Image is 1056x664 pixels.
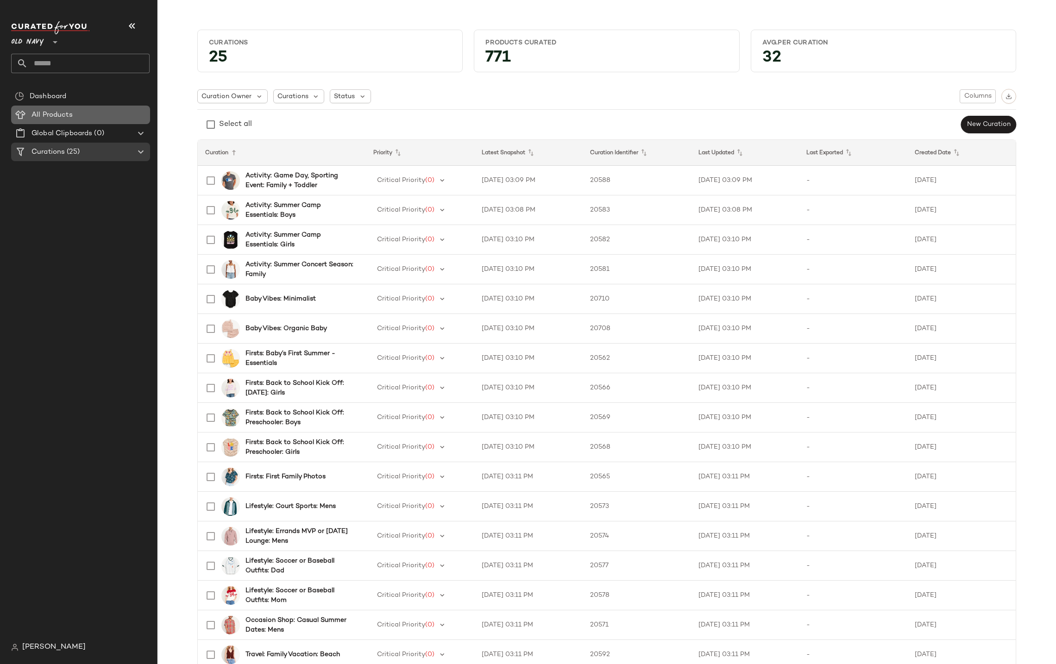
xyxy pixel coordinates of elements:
[92,128,104,139] span: (0)
[691,581,799,610] td: [DATE] 03:11 PM
[221,260,240,279] img: cn59101136.jpg
[425,325,434,332] span: (0)
[485,38,728,47] div: Products Curated
[799,551,907,581] td: -
[691,373,799,403] td: [DATE] 03:10 PM
[221,645,240,664] img: cn58128884.jpg
[691,284,799,314] td: [DATE] 03:10 PM
[907,195,1016,225] td: [DATE]
[377,207,425,213] span: Critical Priority
[799,373,907,403] td: -
[583,610,691,640] td: 20571
[425,236,434,243] span: (0)
[221,231,240,249] img: cn57928311.jpg
[478,51,735,68] div: 771
[691,521,799,551] td: [DATE] 03:11 PM
[799,255,907,284] td: -
[377,621,425,628] span: Critical Priority
[691,140,799,166] th: Last Updated
[425,414,434,421] span: (0)
[377,444,425,451] span: Critical Priority
[377,177,425,184] span: Critical Priority
[799,610,907,640] td: -
[425,562,434,569] span: (0)
[425,177,434,184] span: (0)
[31,147,65,157] span: Curations
[425,355,434,362] span: (0)
[221,290,240,308] img: cn50605126.jpg
[377,295,425,302] span: Critical Priority
[221,468,240,486] img: cn59091820.jpg
[960,89,996,103] button: Columns
[15,92,24,101] img: svg%3e
[245,501,336,511] b: Lifestyle: Court Sports: Mens
[691,462,799,492] td: [DATE] 03:11 PM
[425,532,434,539] span: (0)
[474,195,583,225] td: [DATE] 03:08 PM
[366,140,474,166] th: Priority
[245,349,355,368] b: Firsts: Baby’s First Summer - Essentials
[245,260,355,279] b: Activity: Summer Concert Season: Family
[221,319,240,338] img: cn53608934.jpg
[755,51,1012,68] div: 32
[221,586,240,605] img: cn57336101.jpg
[377,236,425,243] span: Critical Priority
[474,403,583,432] td: [DATE] 03:10 PM
[219,119,252,130] div: Select all
[583,284,691,314] td: 20710
[474,140,583,166] th: Latest Snapshot
[277,92,308,101] span: Curations
[907,521,1016,551] td: [DATE]
[907,551,1016,581] td: [DATE]
[31,110,73,120] span: All Products
[474,284,583,314] td: [DATE] 03:10 PM
[474,551,583,581] td: [DATE] 03:11 PM
[583,314,691,344] td: 20708
[907,284,1016,314] td: [DATE]
[221,201,240,219] img: cn55779787.jpg
[198,140,366,166] th: Curation
[907,462,1016,492] td: [DATE]
[221,379,240,397] img: cn56769336.jpg
[11,644,19,651] img: svg%3e
[245,230,355,250] b: Activity: Summer Camp Essentials: Girls
[377,592,425,599] span: Critical Priority
[245,650,340,659] b: Travel: Family Vacation: Beach
[11,21,90,34] img: cfy_white_logo.C9jOOHJF.svg
[425,295,434,302] span: (0)
[907,373,1016,403] td: [DATE]
[691,225,799,255] td: [DATE] 03:10 PM
[1006,93,1012,100] img: svg%3e
[377,651,425,658] span: Critical Priority
[221,557,240,575] img: cn57776794.jpg
[691,166,799,195] td: [DATE] 03:09 PM
[907,255,1016,284] td: [DATE]
[907,140,1016,166] th: Created Date
[907,492,1016,521] td: [DATE]
[377,384,425,391] span: Critical Priority
[425,621,434,628] span: (0)
[425,266,434,273] span: (0)
[474,432,583,462] td: [DATE] 03:10 PM
[907,403,1016,432] td: [DATE]
[65,147,80,157] span: (25)
[474,581,583,610] td: [DATE] 03:11 PM
[907,225,1016,255] td: [DATE]
[474,462,583,492] td: [DATE] 03:11 PM
[245,556,355,576] b: Lifestyle: Soccer or Baseball Outfits: Dad
[583,195,691,225] td: 20583
[377,325,425,332] span: Critical Priority
[799,284,907,314] td: -
[474,492,583,521] td: [DATE] 03:11 PM
[425,651,434,658] span: (0)
[474,373,583,403] td: [DATE] 03:10 PM
[377,355,425,362] span: Critical Priority
[691,344,799,373] td: [DATE] 03:10 PM
[799,581,907,610] td: -
[30,91,66,102] span: Dashboard
[799,344,907,373] td: -
[221,349,240,368] img: cn58067549.jpg
[377,414,425,421] span: Critical Priority
[799,140,907,166] th: Last Exported
[907,581,1016,610] td: [DATE]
